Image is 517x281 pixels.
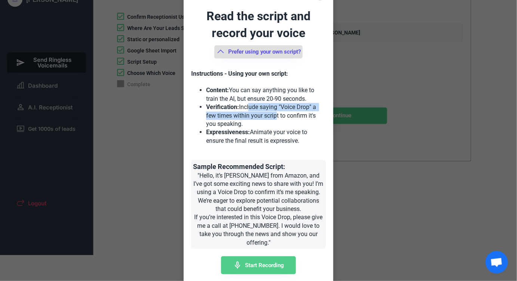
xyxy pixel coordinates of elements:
strong: Verification: [206,103,239,111]
strong: Expressiveness: [206,129,250,136]
font: Read the script and record your voice [207,9,313,40]
span: Start Recording [245,263,284,268]
font: Sample Recommended Script: [193,163,285,170]
li: Include saying "Voice Drop" a few times within your script to confirm it's you speaking. [206,103,326,128]
div: "Hello, it’s [PERSON_NAME] from Amazon, and I’ve got some exciting news to share with you! I’m us... [193,172,324,247]
strong: Content: [206,87,229,94]
li: You can say anything you like to train the AI, but ensure 20-90 seconds. [206,86,326,103]
button: Prefer using your own script? [214,45,303,58]
li: Animate your voice to ensure the final result is expressive. [206,128,326,145]
button: Start Recording [221,256,296,274]
a: Open chat [486,251,508,274]
strong: Instructions - Using your own script: [191,70,288,77]
span: Prefer using your own script? [228,49,301,55]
